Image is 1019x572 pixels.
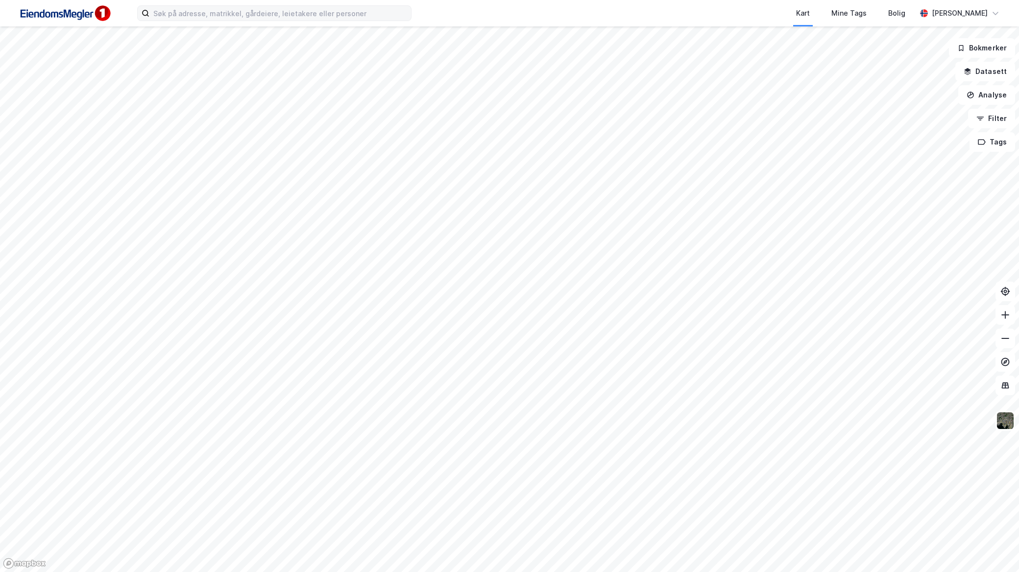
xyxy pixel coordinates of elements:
[831,7,867,19] div: Mine Tags
[149,6,411,21] input: Søk på adresse, matrikkel, gårdeiere, leietakere eller personer
[970,525,1019,572] iframe: Chat Widget
[970,525,1019,572] div: Kontrollprogram for chat
[888,7,905,19] div: Bolig
[796,7,810,19] div: Kart
[932,7,988,19] div: [PERSON_NAME]
[16,2,114,24] img: F4PB6Px+NJ5v8B7XTbfpPpyloAAAAASUVORK5CYII=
